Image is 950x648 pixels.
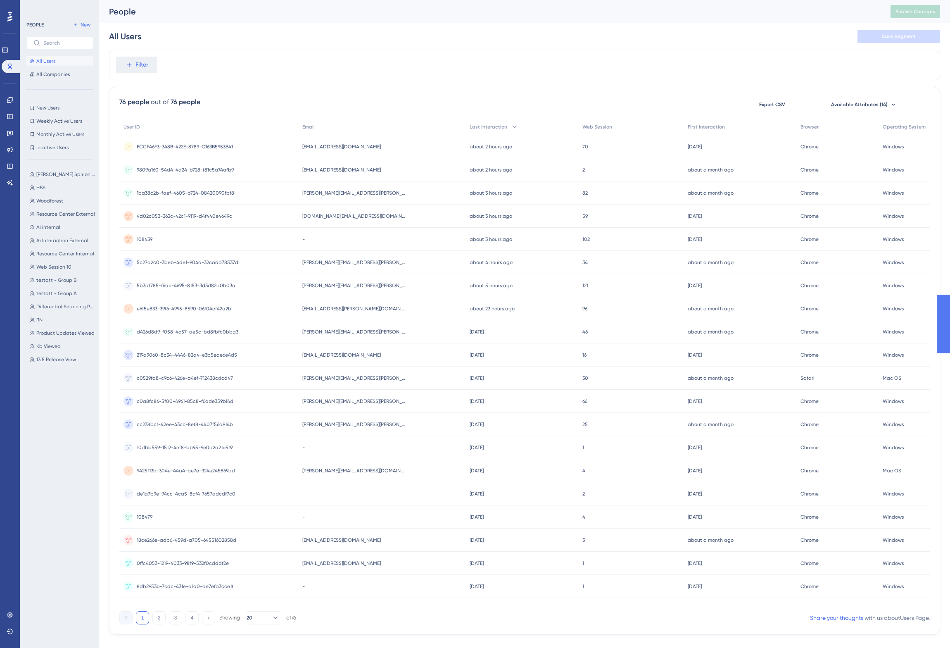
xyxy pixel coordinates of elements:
[470,124,507,130] span: Last Interaction
[470,398,484,404] time: [DATE]
[800,305,819,312] span: Chrome
[915,615,940,640] iframe: UserGuiding AI Assistant Launcher
[302,537,381,543] span: [EMAIL_ADDRESS][DOMAIN_NAME]
[883,537,904,543] span: Windows
[302,124,315,130] span: Email
[800,491,819,497] span: Chrome
[470,491,484,497] time: [DATE]
[137,491,235,497] span: de1a7b9e-94cc-4ca5-8cf4-7657adcdf7c0
[36,144,69,151] span: Inactive Users
[26,262,98,272] button: Web Session 10
[247,611,280,624] button: 20
[302,514,305,520] span: -
[470,144,512,150] time: about 2 hours ago
[470,329,484,335] time: [DATE]
[302,467,406,474] span: [PERSON_NAME][EMAIL_ADDRESS][DOMAIN_NAME]
[302,583,305,590] span: -
[137,190,234,196] span: 1ba38c2b-faef-4605-b724-08420090fbf8
[151,97,169,107] div: out of
[26,183,98,193] button: HBS
[36,290,77,297] span: testatt - Group A
[800,537,819,543] span: Chrome
[883,398,904,405] span: Windows
[302,444,305,451] span: -
[26,222,98,232] button: Ai internal
[302,236,305,243] span: -
[26,169,98,179] button: [PERSON_NAME] Spirion User
[798,98,930,111] button: Available Attributes (14)
[883,167,904,173] span: Windows
[137,421,233,428] span: cc238bcf-42ee-43cc-8ef8-4407f56a914b
[582,467,585,474] span: 4
[81,21,90,28] span: New
[302,305,406,312] span: [EMAIL_ADDRESS][PERSON_NAME][DOMAIN_NAME]
[800,560,819,567] span: Chrome
[582,375,588,381] span: 30
[810,613,930,623] div: with us about Users Page .
[895,8,935,15] span: Publish Changes
[137,305,231,312] span: e6f5e833-39f6-4995-8590-06f04cf42a2b
[36,211,95,217] span: Resource Center External
[688,144,702,150] time: [DATE]
[302,282,406,289] span: [PERSON_NAME][EMAIL_ADDRESS][PERSON_NAME][DOMAIN_NAME]
[582,352,587,358] span: 16
[43,40,86,46] input: Search
[26,302,98,312] button: Differential Scanning Post
[688,306,734,312] time: about a month ago
[302,167,381,173] span: [EMAIL_ADDRESS][DOMAIN_NAME]
[800,259,819,266] span: Chrome
[582,560,584,567] span: 1
[302,421,406,428] span: [PERSON_NAME][EMAIL_ADDRESS][PERSON_NAME][DOMAIN_NAME]
[883,124,926,130] span: Operating System
[70,20,93,30] button: New
[137,236,152,243] span: 108439
[688,260,734,265] time: about a month ago
[470,468,484,474] time: [DATE]
[152,611,166,624] button: 2
[36,264,71,270] span: Web Session 10
[688,190,734,196] time: about a month ago
[26,249,98,259] button: Resource Center Internal
[26,103,93,113] button: New Users
[857,30,940,43] button: Save Segment
[169,611,182,624] button: 3
[36,330,95,336] span: Product Updates Viewed
[26,143,93,152] button: Inactive Users
[688,491,702,497] time: [DATE]
[582,124,612,130] span: Web Session
[883,514,904,520] span: Windows
[582,491,585,497] span: 2
[688,352,702,358] time: [DATE]
[800,329,819,335] span: Chrome
[688,283,702,288] time: [DATE]
[302,190,406,196] span: [PERSON_NAME][EMAIL_ADDRESS][PERSON_NAME][DOMAIN_NAME]
[582,259,588,266] span: 34
[688,537,734,543] time: about a month ago
[831,101,888,108] span: Available Attributes (14)
[751,98,793,111] button: Export CSV
[883,467,901,474] span: Mac OS
[36,237,88,244] span: Ai Interaction External
[137,398,233,405] span: c0a8fc86-5f00-4961-85c8-f6ade359b14d
[883,583,904,590] span: Windows
[800,467,819,474] span: Chrome
[36,131,84,138] span: Monthly Active Users
[688,514,702,520] time: [DATE]
[26,196,98,206] button: Woodforest
[883,190,904,196] span: Windows
[800,167,819,173] span: Chrome
[470,514,484,520] time: [DATE]
[137,514,152,520] span: 108479
[26,129,93,139] button: Monthly Active Users
[119,97,149,107] div: 76 people
[883,282,904,289] span: Windows
[137,375,233,381] span: c0529fa8-c9c6-426e-a4ef-712438cdcd47
[26,209,98,219] button: Resource Center External
[109,31,141,42] div: All Users
[286,614,296,622] div: of 76
[800,190,819,196] span: Chrome
[470,584,484,589] time: [DATE]
[470,306,515,312] time: about 23 hours ago
[247,615,252,621] span: 20
[470,260,513,265] time: about 4 hours ago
